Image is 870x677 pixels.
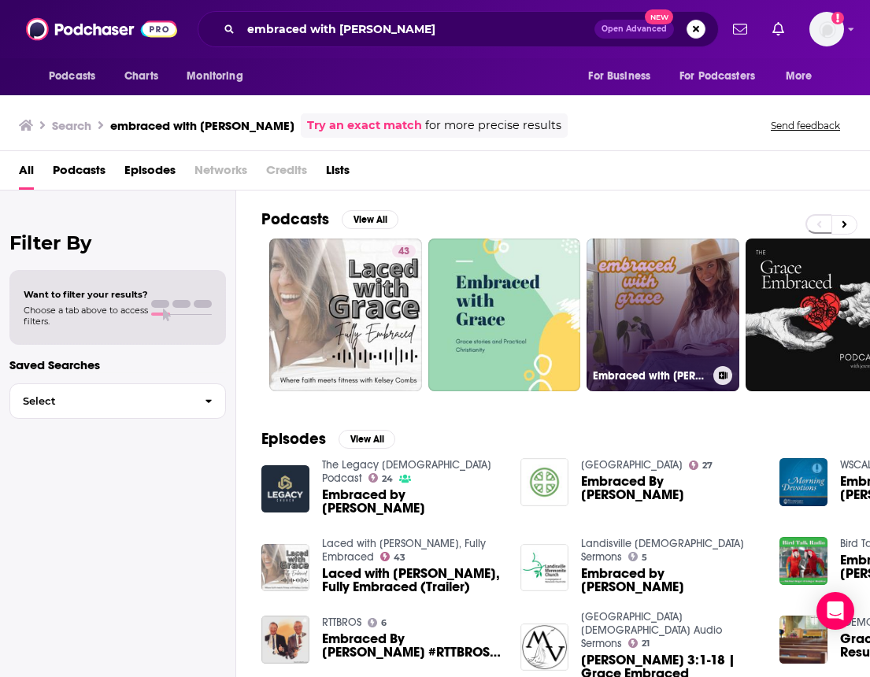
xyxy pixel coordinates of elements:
a: 43 [380,552,406,561]
button: open menu [775,61,832,91]
a: Show notifications dropdown [766,16,790,43]
a: Embraced with [PERSON_NAME] [587,239,739,391]
span: Logged in as shcarlos [809,12,844,46]
button: View All [339,430,395,449]
span: Charts [124,65,158,87]
a: Episodes [124,157,176,190]
a: PodcastsView All [261,209,398,229]
span: For Podcasters [679,65,755,87]
h2: Filter By [9,231,226,254]
button: open menu [669,61,778,91]
span: 21 [642,640,650,647]
img: Ruth 3:1-18 | Grace Embraced [520,623,568,671]
a: Embraced By Grace [581,475,761,501]
a: Laced with Grace, Fully Embraced (Trailer) [322,567,502,594]
a: 43 [269,239,422,391]
button: open menu [38,61,116,91]
button: open menu [176,61,263,91]
a: Embraced By Grace #RTTBROS #Nightlight [322,632,502,659]
button: Open AdvancedNew [594,20,674,39]
span: Credits [266,157,307,190]
h2: Podcasts [261,209,329,229]
span: Networks [194,157,247,190]
img: Podchaser - Follow, Share and Rate Podcasts [26,14,177,44]
a: 43 [392,245,416,257]
a: Lists [326,157,350,190]
span: 24 [382,475,393,483]
a: Embraced by Grace [581,567,761,594]
button: Select [9,383,226,419]
span: Podcasts [49,65,95,87]
a: All [19,157,34,190]
span: Laced with [PERSON_NAME], Fully Embraced (Trailer) [322,567,502,594]
span: Want to filter your results? [24,289,148,300]
a: Mountain Vista Baptist Church Audio Sermons [581,610,722,650]
span: for more precise results [425,117,561,135]
span: More [786,65,813,87]
h3: Search [52,118,91,133]
span: Embraced by [PERSON_NAME] [581,567,761,594]
img: User Profile [809,12,844,46]
button: View All [342,210,398,229]
span: 27 [702,462,713,469]
span: For Business [588,65,650,87]
div: Search podcasts, credits, & more... [198,11,719,47]
img: Embraced by Grace [779,458,827,506]
a: 6 [368,618,387,627]
img: Embraced by Grace with Amber Marshall [779,537,827,585]
a: EpisodesView All [261,429,395,449]
a: Charts [114,61,168,91]
span: Monitoring [187,65,242,87]
button: open menu [577,61,670,91]
img: Laced with Grace, Fully Embraced (Trailer) [261,544,309,592]
a: Embraced by Grace [322,488,502,515]
span: Embraced By [PERSON_NAME] [581,475,761,501]
span: Open Advanced [602,25,667,33]
img: Embraced By Grace [520,458,568,506]
a: Hope Chapel Greensboro [581,458,683,472]
h2: Episodes [261,429,326,449]
img: Embraced by Grace [520,544,568,592]
a: Show notifications dropdown [727,16,753,43]
a: Landisville Mennonite Church Sermons [581,537,744,564]
a: 5 [628,552,648,561]
span: Embraced By [PERSON_NAME] #RTTBROS #Nightlight [322,632,502,659]
span: Embraced by [PERSON_NAME] [322,488,502,515]
span: 43 [398,244,409,260]
a: 21 [628,638,650,648]
span: 43 [394,554,405,561]
span: Select [10,396,192,406]
span: 5 [642,554,647,561]
img: Embraced By Grace #RTTBROS #Nightlight [261,616,309,664]
button: Send feedback [766,119,845,132]
a: Podcasts [53,157,106,190]
a: 24 [368,473,394,483]
span: New [645,9,673,24]
span: Choose a tab above to access filters. [24,305,148,327]
div: Open Intercom Messenger [816,592,854,630]
a: RTTBROS [322,616,361,629]
img: Embraced by Grace [261,465,309,513]
h3: embraced with [PERSON_NAME] [110,118,294,133]
button: Show profile menu [809,12,844,46]
p: Saved Searches [9,357,226,372]
a: The Legacy Church Podcast [322,458,491,485]
a: Try an exact match [307,117,422,135]
svg: Add a profile image [831,12,844,24]
h3: Embraced with [PERSON_NAME] [593,369,707,383]
a: 27 [689,461,713,470]
a: Laced with Grace, Fully Embraced [322,537,486,564]
img: Grace Embraced - The Results of Grace [779,616,827,664]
